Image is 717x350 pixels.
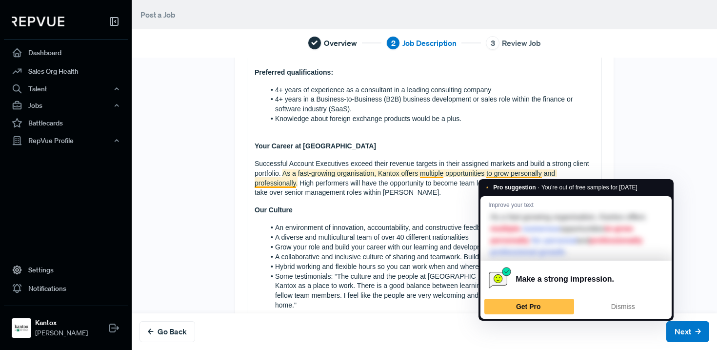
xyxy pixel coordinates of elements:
button: Next [666,321,709,342]
button: Talent [4,81,128,97]
strong: Kantox [35,318,88,328]
strong: Your Career at [GEOGRAPHIC_DATA] [255,142,376,150]
span: [PERSON_NAME] [35,328,88,338]
button: Go Back [139,321,195,342]
a: Notifications [4,279,128,298]
li: A collaborative and inclusive culture of sharing and teamwork. Build connections for life. [265,252,594,262]
img: Kantox [14,320,29,336]
a: Battlecards [4,114,128,132]
li: An environment of innovation, accountability, and constructive feedback [265,223,594,233]
li: Grow your role and build your career with our learning and development opportunities. [265,243,594,252]
button: Jobs [4,97,128,114]
span: Job Description [402,37,457,49]
a: Dashboard [4,43,128,62]
li: Knowledge about foreign exchange products would be a plus. [265,114,594,124]
li: 4+ years of experience as a consultant in a leading consulting company [265,85,594,95]
li: A diverse and multicultural team of over 40 different nationalities [265,233,594,243]
div: 3 [486,36,499,50]
strong: Our Culture [255,206,293,214]
div: 2 [386,36,400,50]
a: Settings [4,261,128,279]
strong: Preferred qualifications: [255,68,333,76]
a: KantoxKantox[PERSON_NAME] [4,306,128,342]
img: RepVue [12,17,64,26]
button: RepVue Profile [4,132,128,149]
li: Some testimonials: “The culture and the people at [GEOGRAPHIC_DATA] make me want to recommend Kan... [265,272,594,311]
li: 4+ years in a Business-to-Business (B2B) business development or sales role within the finance or... [265,95,594,114]
span: Overview [324,37,357,49]
p: Successful Account Executives exceed their revenue targets in their assigned markets and build a ... [255,159,594,198]
span: Review Job [502,37,541,49]
a: Sales Org Health [4,62,128,81]
li: Hybrid working and flexible hours so you can work when and where you feel best [265,262,594,272]
span: Post a Job [140,10,176,20]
